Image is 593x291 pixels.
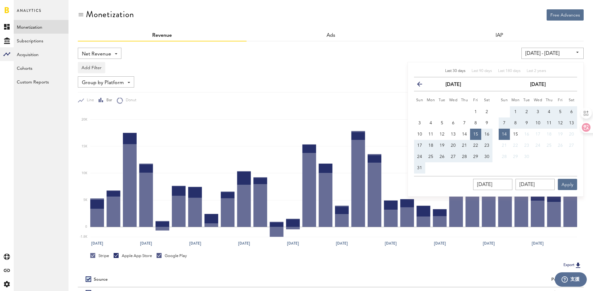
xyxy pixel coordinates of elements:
[473,155,478,159] span: 29
[327,33,335,38] span: Ads
[287,241,299,246] text: [DATE]
[425,140,436,151] button: 18
[510,151,521,162] button: 29
[511,98,520,102] small: Monday
[501,98,508,102] small: Sunday
[510,106,521,117] button: 1
[418,121,421,125] span: 3
[513,155,518,159] span: 29
[427,98,435,102] small: Monday
[414,129,425,140] button: 10
[559,110,562,114] span: 5
[484,132,489,136] span: 16
[498,69,520,73] span: Last 180 days
[14,34,68,47] a: Subscriptions
[385,241,397,246] text: [DATE]
[94,277,108,282] div: Source
[515,179,555,190] input: __/__/____
[547,132,552,136] span: 18
[428,155,433,159] span: 25
[440,155,445,159] span: 26
[496,33,503,38] a: IAP
[486,121,488,125] span: 9
[470,129,481,140] button: 15
[123,98,136,103] span: Donut
[570,110,573,114] span: 6
[472,69,492,73] span: Last 90 days
[555,129,566,140] button: 19
[513,143,518,148] span: 22
[82,145,87,148] text: 15K
[499,151,510,162] button: 28
[521,106,532,117] button: 2
[547,9,584,21] button: Free Advances
[534,98,542,102] small: Wednesday
[463,121,466,125] span: 7
[566,140,577,151] button: 27
[486,110,488,114] span: 2
[513,132,518,136] span: 15
[525,121,528,125] span: 9
[521,117,532,129] button: 9
[425,151,436,162] button: 25
[474,121,477,125] span: 8
[510,117,521,129] button: 8
[451,155,456,159] span: 27
[503,121,506,125] span: 7
[83,198,87,202] text: 5K
[524,155,529,159] span: 30
[562,261,584,269] button: Export
[336,241,348,246] text: [DATE]
[535,121,540,125] span: 10
[530,82,546,87] strong: [DATE]
[436,117,448,129] button: 5
[114,253,152,259] div: Apple App Store
[521,151,532,162] button: 30
[481,140,492,151] button: 23
[417,132,422,136] span: 10
[445,82,461,87] strong: [DATE]
[425,129,436,140] button: 11
[547,143,552,148] span: 25
[470,140,481,151] button: 22
[558,121,563,125] span: 12
[555,106,566,117] button: 5
[417,155,422,159] span: 24
[483,241,495,246] text: [DATE]
[104,98,112,103] span: Bar
[82,49,111,60] span: Net Revenue
[481,129,492,140] button: 16
[414,162,425,174] button: 31
[451,143,456,148] span: 20
[502,143,507,148] span: 21
[473,143,478,148] span: 22
[558,132,563,136] span: 19
[436,140,448,151] button: 19
[86,9,134,19] div: Monetization
[459,140,470,151] button: 21
[546,98,553,102] small: Thursday
[78,62,105,73] button: Add Filter
[484,98,490,102] small: Saturday
[189,241,201,246] text: [DATE]
[416,98,423,102] small: Sunday
[547,121,552,125] span: 11
[535,143,540,148] span: 24
[417,166,422,170] span: 31
[521,129,532,140] button: 16
[569,132,574,136] span: 20
[82,78,124,88] span: Group by Platform
[558,98,563,102] small: Friday
[473,98,478,102] small: Friday
[532,140,544,151] button: 24
[434,241,446,246] text: [DATE]
[238,241,250,246] text: [DATE]
[574,261,582,269] img: Export
[428,143,433,148] span: 18
[140,241,152,246] text: [DATE]
[569,121,574,125] span: 13
[569,143,574,148] span: 27
[448,129,459,140] button: 13
[566,117,577,129] button: 13
[544,140,555,151] button: 25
